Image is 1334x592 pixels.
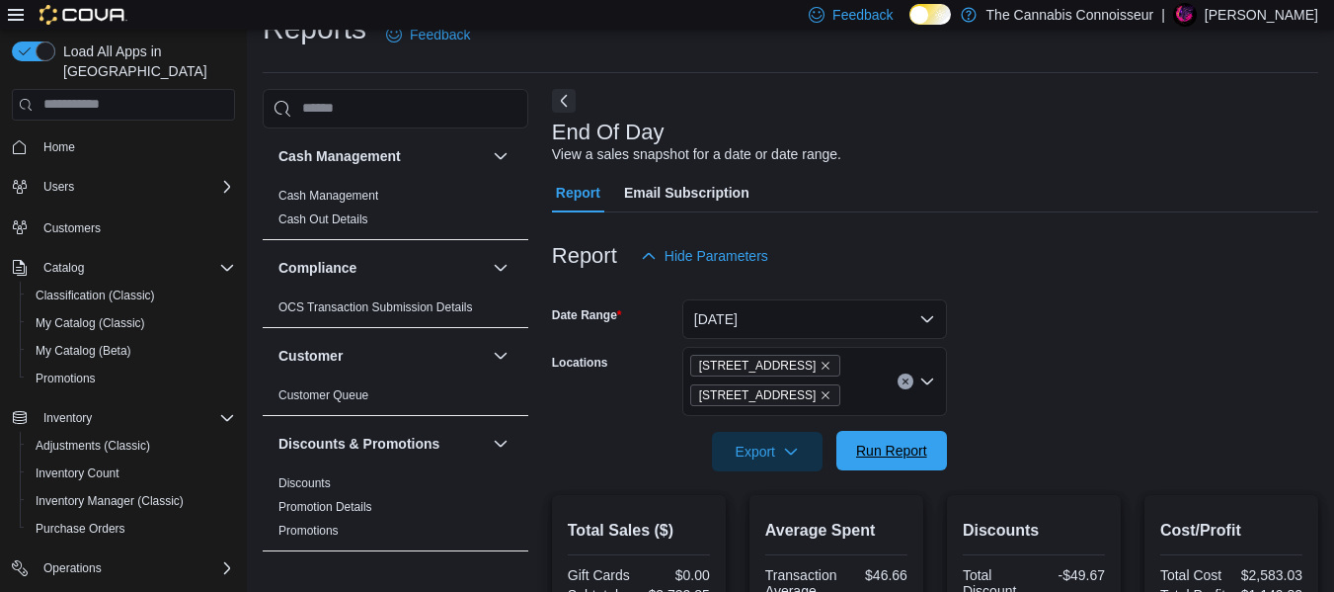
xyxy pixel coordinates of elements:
[28,284,163,307] a: Classification (Classic)
[4,554,243,582] button: Operations
[568,519,710,543] h2: Total Sales ($)
[278,475,331,491] span: Discounts
[20,460,243,487] button: Inventory Count
[278,146,485,166] button: Cash Management
[43,220,101,236] span: Customers
[43,410,92,426] span: Inventory
[28,339,235,363] span: My Catalog (Beta)
[28,367,235,390] span: Promotions
[278,387,368,403] span: Customer Queue
[278,523,339,539] span: Promotions
[278,569,485,589] button: Finance
[28,462,127,485] a: Inventory Count
[712,432,823,471] button: Export
[36,521,125,537] span: Purchase Orders
[765,519,907,543] h2: Average Spent
[4,254,243,282] button: Catalog
[633,236,776,276] button: Hide Parameters
[1038,567,1105,583] div: -$49.67
[898,374,913,389] button: Clear input
[410,25,470,44] span: Feedback
[36,256,235,280] span: Catalog
[552,121,665,144] h3: End Of Day
[278,388,368,402] a: Customer Queue
[39,5,127,25] img: Cova
[1160,519,1302,543] h2: Cost/Profit
[832,5,893,25] span: Feedback
[278,476,331,490] a: Discounts
[278,188,378,204] span: Cash Management
[699,356,817,376] span: [STREET_ADDRESS]
[278,500,372,514] a: Promotion Details
[489,567,512,591] button: Finance
[36,256,92,280] button: Catalog
[552,144,841,165] div: View a sales snapshot for a date or date range.
[36,493,184,509] span: Inventory Manager (Classic)
[28,489,235,513] span: Inventory Manager (Classic)
[20,432,243,460] button: Adjustments (Classic)
[20,309,243,337] button: My Catalog (Classic)
[28,517,133,541] a: Purchase Orders
[263,383,528,415] div: Customer
[43,260,84,276] span: Catalog
[263,471,528,550] div: Discounts & Promotions
[36,406,235,430] span: Inventory
[55,42,235,81] span: Load All Apps in [GEOGRAPHIC_DATA]
[36,175,82,199] button: Users
[1235,567,1302,583] div: $2,583.03
[28,434,235,458] span: Adjustments (Classic)
[552,89,576,113] button: Next
[489,432,512,456] button: Discounts & Promotions
[856,441,927,461] span: Run Report
[36,556,235,580] span: Operations
[1161,3,1165,27] p: |
[36,216,109,240] a: Customers
[20,337,243,365] button: My Catalog (Beta)
[278,258,356,278] h3: Compliance
[682,299,947,339] button: [DATE]
[278,346,343,366] h3: Customer
[690,384,841,406] span: 99 King St.
[4,212,243,241] button: Customers
[556,173,600,212] span: Report
[36,134,235,159] span: Home
[552,244,617,268] h3: Report
[28,311,153,335] a: My Catalog (Classic)
[568,567,635,583] div: Gift Cards
[919,374,935,389] button: Open list of options
[489,344,512,368] button: Customer
[20,282,243,309] button: Classification (Classic)
[909,25,910,26] span: Dark Mode
[278,211,368,227] span: Cash Out Details
[36,214,235,239] span: Customers
[643,567,710,583] div: $0.00
[28,517,235,541] span: Purchase Orders
[278,346,485,366] button: Customer
[278,434,439,454] h3: Discounts & Promotions
[278,212,368,226] a: Cash Out Details
[263,184,528,239] div: Cash Management
[36,371,96,386] span: Promotions
[1205,3,1318,27] p: [PERSON_NAME]
[36,175,235,199] span: Users
[43,139,75,155] span: Home
[1160,567,1227,583] div: Total Cost
[278,146,401,166] h3: Cash Management
[43,179,74,195] span: Users
[378,15,478,54] a: Feedback
[963,519,1105,543] h2: Discounts
[28,311,235,335] span: My Catalog (Classic)
[4,173,243,201] button: Users
[20,487,243,515] button: Inventory Manager (Classic)
[278,434,485,454] button: Discounts & Promotions
[20,515,243,543] button: Purchase Orders
[820,389,831,401] button: Remove 99 King St. from selection in this group
[36,288,155,303] span: Classification (Classic)
[4,132,243,161] button: Home
[263,296,528,327] div: Compliance
[552,355,608,371] label: Locations
[278,300,473,314] a: OCS Transaction Submission Details
[28,367,104,390] a: Promotions
[28,489,192,513] a: Inventory Manager (Classic)
[28,284,235,307] span: Classification (Classic)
